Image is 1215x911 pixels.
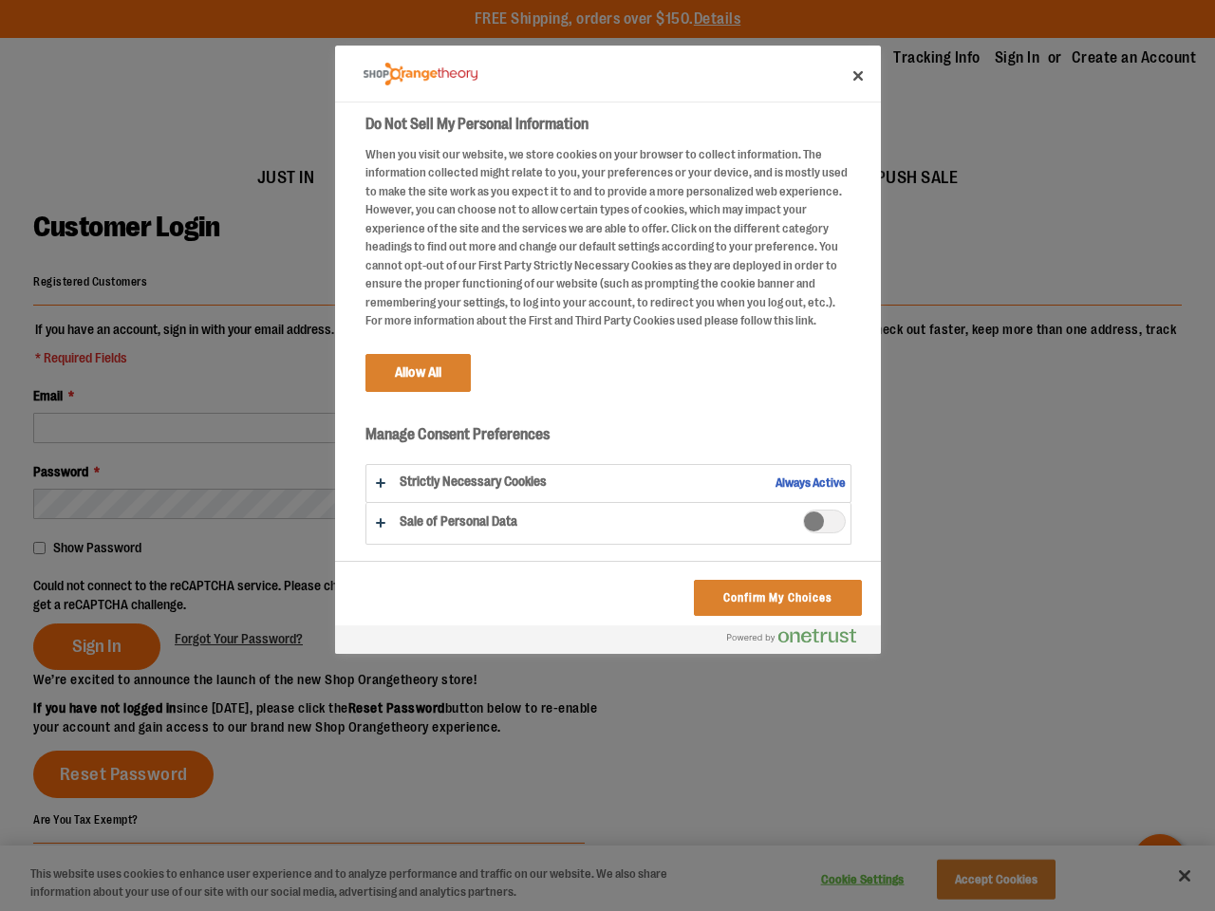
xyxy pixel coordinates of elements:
[727,628,856,643] img: Powered by OneTrust Opens in a new Tab
[365,425,851,455] h3: Manage Consent Preferences
[803,510,846,533] span: Sale of Personal Data
[365,354,471,392] button: Allow All
[364,55,477,93] div: Company Logo
[837,55,879,97] button: Close
[365,145,851,330] div: When you visit our website, we store cookies on your browser to collect information. The informat...
[335,46,881,654] div: Do Not Sell My Personal Information
[727,628,871,652] a: Powered by OneTrust Opens in a new Tab
[693,580,861,616] button: Confirm My Choices
[364,63,477,86] img: Company Logo
[365,113,851,136] h2: Do Not Sell My Personal Information
[335,46,881,654] div: Preference center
